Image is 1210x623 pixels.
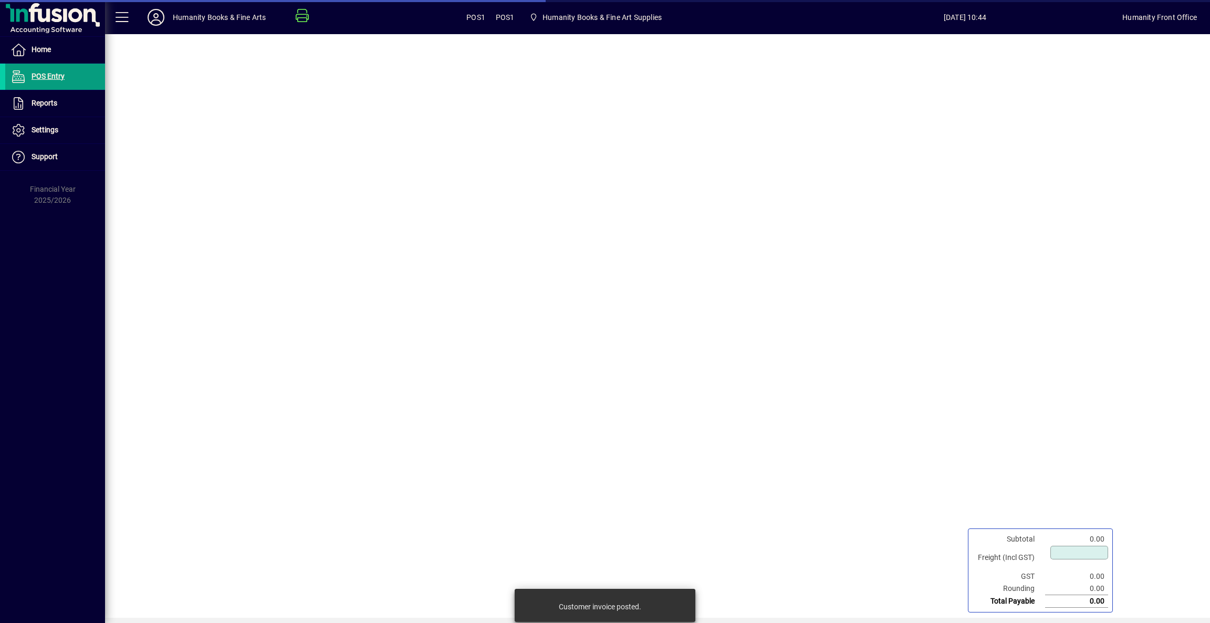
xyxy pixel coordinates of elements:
span: POS Entry [32,72,65,80]
span: POS1 [466,9,485,26]
button: Profile [139,8,173,27]
span: Support [32,152,58,161]
div: Humanity Front Office [1122,9,1197,26]
a: Support [5,144,105,170]
span: Humanity Books & Fine Art Supplies [525,8,666,27]
a: Reports [5,90,105,117]
td: Rounding [973,583,1045,595]
span: Settings [32,126,58,134]
span: [DATE] 10:44 [807,9,1122,26]
a: Settings [5,117,105,143]
div: Customer invoice posted. [559,601,641,612]
span: Humanity Books & Fine Art Supplies [543,9,662,26]
a: Home [5,37,105,63]
td: Freight (Incl GST) [973,545,1045,570]
span: Reports [32,99,57,107]
td: 0.00 [1045,595,1108,608]
td: GST [973,570,1045,583]
div: Humanity Books & Fine Arts [173,9,266,26]
td: 0.00 [1045,570,1108,583]
td: Subtotal [973,533,1045,545]
td: Total Payable [973,595,1045,608]
td: 0.00 [1045,533,1108,545]
span: Home [32,45,51,54]
td: 0.00 [1045,583,1108,595]
span: POS1 [496,9,515,26]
